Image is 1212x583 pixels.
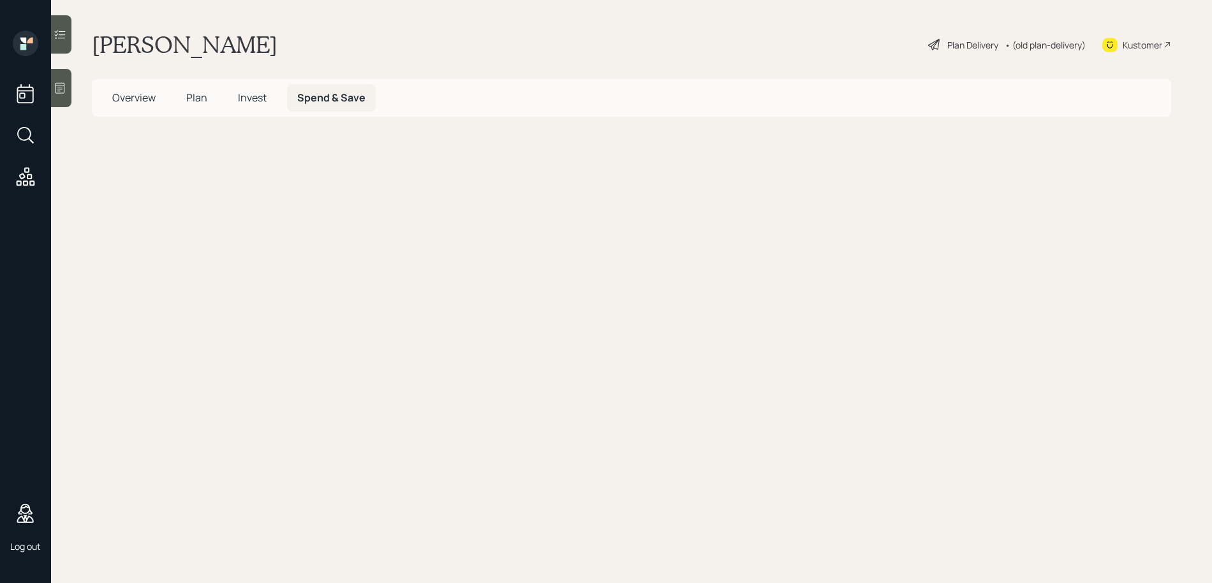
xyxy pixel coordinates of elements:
[112,91,156,105] span: Overview
[10,540,41,552] div: Log out
[1123,38,1162,52] div: Kustomer
[238,91,267,105] span: Invest
[1005,38,1086,52] div: • (old plan-delivery)
[92,31,277,59] h1: [PERSON_NAME]
[297,91,366,105] span: Spend & Save
[186,91,207,105] span: Plan
[947,38,998,52] div: Plan Delivery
